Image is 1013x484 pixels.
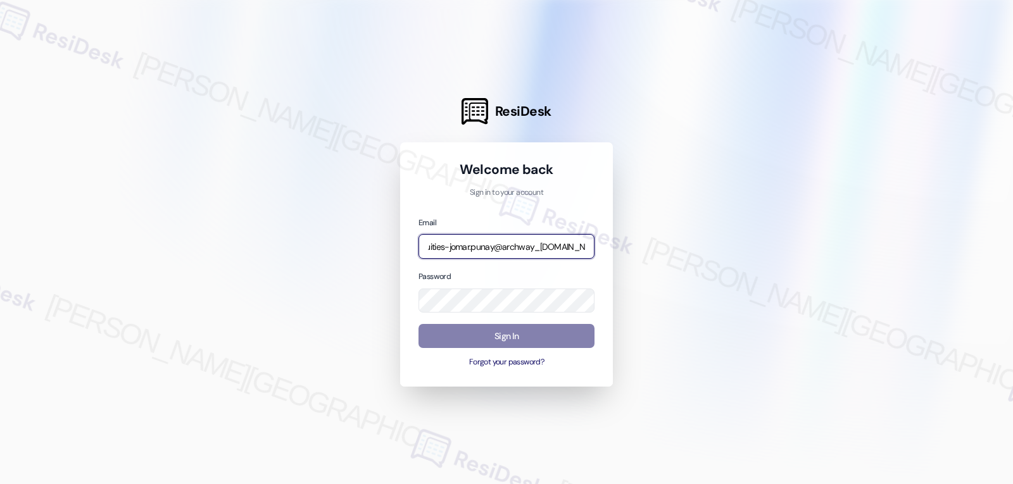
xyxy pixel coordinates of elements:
[462,98,488,125] img: ResiDesk Logo
[418,271,451,282] label: Password
[418,357,595,368] button: Forgot your password?
[418,218,436,228] label: Email
[418,234,595,259] input: name@example.com
[495,102,551,120] span: ResiDesk
[418,324,595,349] button: Sign In
[418,161,595,178] h1: Welcome back
[418,187,595,199] p: Sign in to your account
